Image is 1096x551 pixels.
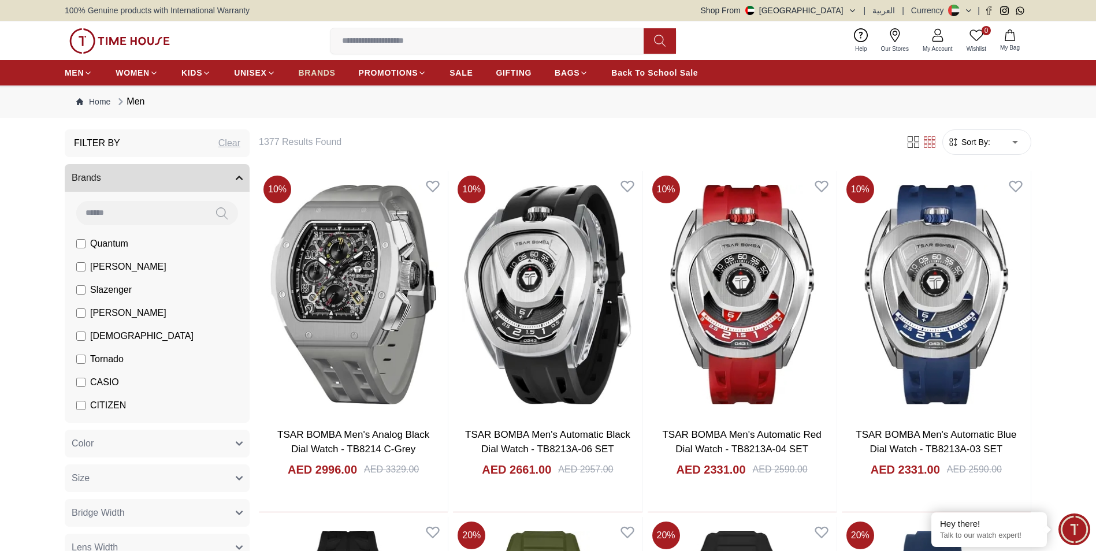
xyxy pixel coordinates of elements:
div: AED 2957.00 [558,463,613,476]
span: Sort By: [959,136,990,148]
h6: 1377 Results Found [259,135,891,149]
div: Clear [218,136,240,150]
span: CITIZEN [90,399,126,412]
span: 20 % [846,522,874,549]
div: Hey there! [940,518,1038,530]
span: SALE [449,67,473,79]
input: Quantum [76,239,86,248]
a: TSAR BOMBA Men's Automatic Black Dial Watch - TB8213A-06 SET [465,429,630,455]
h4: AED 2996.00 [288,461,357,478]
div: Currency [911,5,949,16]
div: AED 3329.00 [364,463,419,476]
h4: AED 2661.00 [482,461,551,478]
button: Brands [65,164,250,192]
a: TSAR BOMBA Men's Automatic Blue Dial Watch - TB8213A-03 SET [856,429,1016,455]
div: AED 2590.00 [753,463,808,476]
span: 10 % [652,176,680,203]
span: Help [850,44,872,53]
span: GUESS [90,422,122,435]
img: TSAR BOMBA Men's Analog Black Dial Watch - TB8214 C-Grey [259,171,448,418]
span: Back To School Sale [611,67,698,79]
button: Sort By: [948,136,990,148]
img: TSAR BOMBA Men's Automatic Blue Dial Watch - TB8213A-03 SET [842,171,1031,418]
input: CASIO [76,378,86,387]
span: 20 % [458,522,485,549]
span: 20 % [652,522,680,549]
a: KIDS [181,62,211,83]
a: TSAR BOMBA Men's Automatic Black Dial Watch - TB8213A-06 SET [453,171,642,418]
span: WOMEN [116,67,150,79]
input: [PERSON_NAME] [76,308,86,318]
span: 10 % [846,176,874,203]
p: Talk to our watch expert! [940,531,1038,541]
input: CITIZEN [76,401,86,410]
span: KIDS [181,67,202,79]
h3: Filter By [74,136,120,150]
a: Our Stores [874,26,916,55]
h4: AED 2331.00 [676,461,745,478]
a: WOMEN [116,62,158,83]
span: Wishlist [962,44,991,53]
a: Whatsapp [1016,6,1024,15]
a: SALE [449,62,473,83]
span: 10 % [263,176,291,203]
span: Quantum [90,237,128,251]
input: Slazenger [76,285,86,295]
button: Size [65,464,250,492]
input: [DEMOGRAPHIC_DATA] [76,332,86,341]
input: [PERSON_NAME] [76,262,86,271]
a: Back To School Sale [611,62,698,83]
a: UNISEX [234,62,275,83]
span: MEN [65,67,84,79]
span: Bridge Width [72,506,125,520]
span: Our Stores [876,44,913,53]
span: Slazenger [90,283,132,297]
span: | [864,5,866,16]
span: Brands [72,171,101,185]
span: [PERSON_NAME] [90,260,166,274]
a: PROMOTIONS [359,62,427,83]
nav: Breadcrumb [65,85,1031,118]
a: Help [848,26,874,55]
img: ... [69,28,170,54]
span: UNISEX [234,67,266,79]
a: TSAR BOMBA Men's Analog Black Dial Watch - TB8214 C-Grey [277,429,429,455]
a: Facebook [984,6,993,15]
div: Men [115,95,144,109]
a: BAGS [555,62,588,83]
span: Color [72,437,94,451]
span: My Bag [995,43,1024,52]
span: PROMOTIONS [359,67,418,79]
span: 0 [982,26,991,35]
img: TSAR BOMBA Men's Automatic Red Dial Watch - TB8213A-04 SET [648,171,837,418]
button: Bridge Width [65,499,250,527]
span: [DEMOGRAPHIC_DATA] [90,329,194,343]
span: | [902,5,904,16]
span: CASIO [90,375,119,389]
a: BRANDS [299,62,336,83]
a: Home [76,96,110,107]
a: MEN [65,62,92,83]
h4: AED 2331.00 [871,461,940,478]
button: العربية [872,5,895,16]
div: AED 2590.00 [947,463,1002,476]
button: Color [65,430,250,457]
div: Chat Widget [1058,513,1090,545]
span: | [978,5,980,16]
span: 100% Genuine products with International Warranty [65,5,250,16]
a: 0Wishlist [960,26,993,55]
span: 10 % [458,176,485,203]
button: Shop From[GEOGRAPHIC_DATA] [701,5,857,16]
span: My Account [918,44,957,53]
input: Tornado [76,355,86,364]
span: BRANDS [299,67,336,79]
a: TSAR BOMBA Men's Automatic Red Dial Watch - TB8213A-04 SET [662,429,821,455]
span: Tornado [90,352,124,366]
span: Size [72,471,90,485]
img: United Arab Emirates [745,6,755,15]
a: Instagram [1000,6,1009,15]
